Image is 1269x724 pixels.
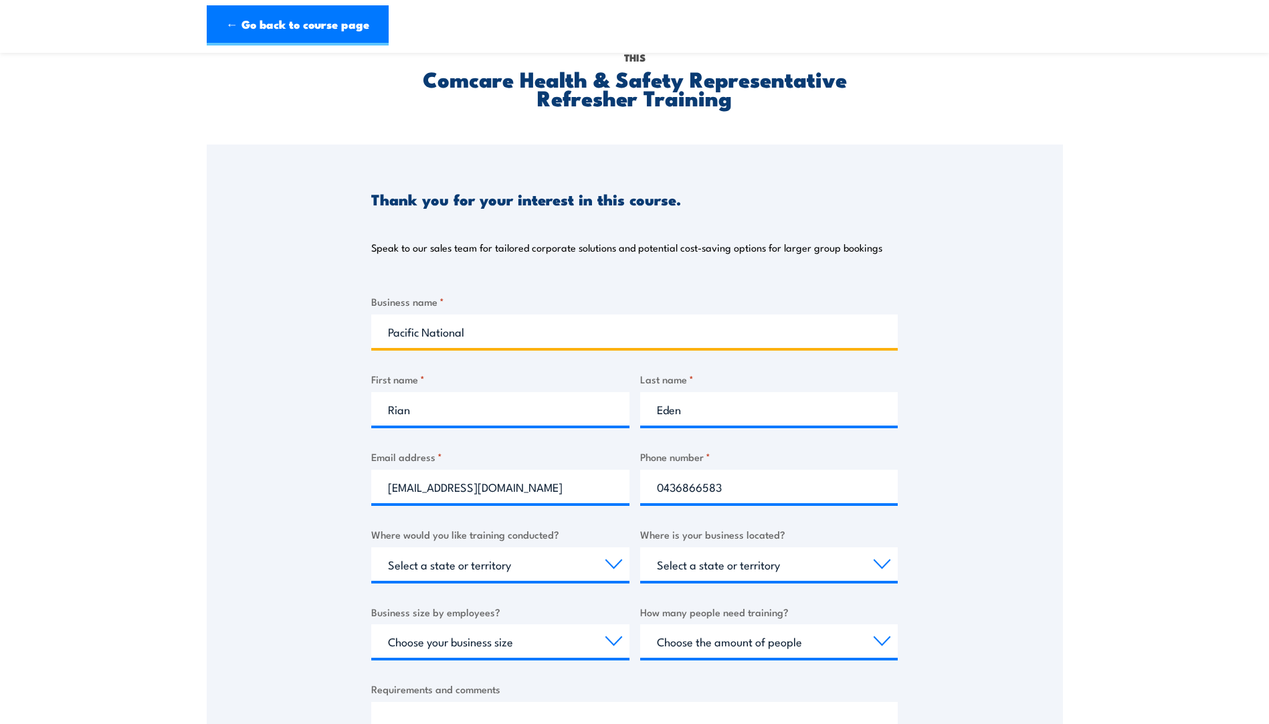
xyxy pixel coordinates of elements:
[371,294,898,309] label: Business name
[640,604,898,620] label: How many people need training?
[371,69,898,106] h2: Comcare Health & Safety Representative Refresher Training
[371,681,898,697] label: Requirements and comments
[371,191,681,207] h3: Thank you for your interest in this course.
[640,449,898,464] label: Phone number
[371,241,882,254] p: Speak to our sales team for tailored corporate solutions and potential cost-saving options for la...
[640,527,898,542] label: Where is your business located?
[207,5,389,46] a: ← Go back to course page
[371,371,629,387] label: First name
[371,50,898,65] p: This
[371,527,629,542] label: Where would you like training conducted?
[640,371,898,387] label: Last name
[371,604,629,620] label: Business size by employees?
[371,449,629,464] label: Email address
